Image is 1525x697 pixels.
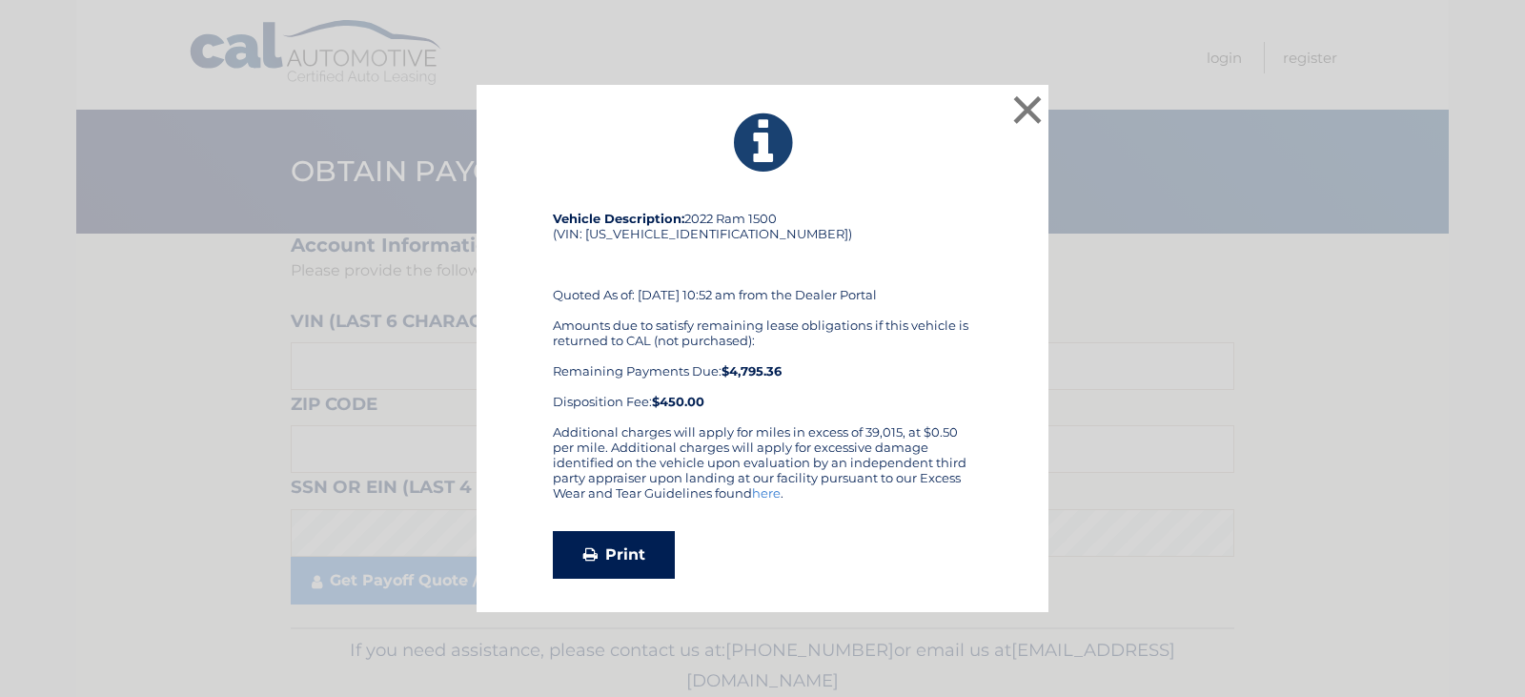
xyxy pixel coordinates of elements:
[553,424,972,516] div: Additional charges will apply for miles in excess of 39,015, at $0.50 per mile. Additional charge...
[752,485,781,501] a: here
[553,318,972,409] div: Amounts due to satisfy remaining lease obligations if this vehicle is returned to CAL (not purcha...
[553,211,684,226] strong: Vehicle Description:
[553,531,675,579] a: Print
[652,394,704,409] strong: $450.00
[553,211,972,424] div: 2022 Ram 1500 (VIN: [US_VEHICLE_IDENTIFICATION_NUMBER]) Quoted As of: [DATE] 10:52 am from the De...
[1008,91,1047,129] button: ×
[722,363,782,379] b: $4,795.36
